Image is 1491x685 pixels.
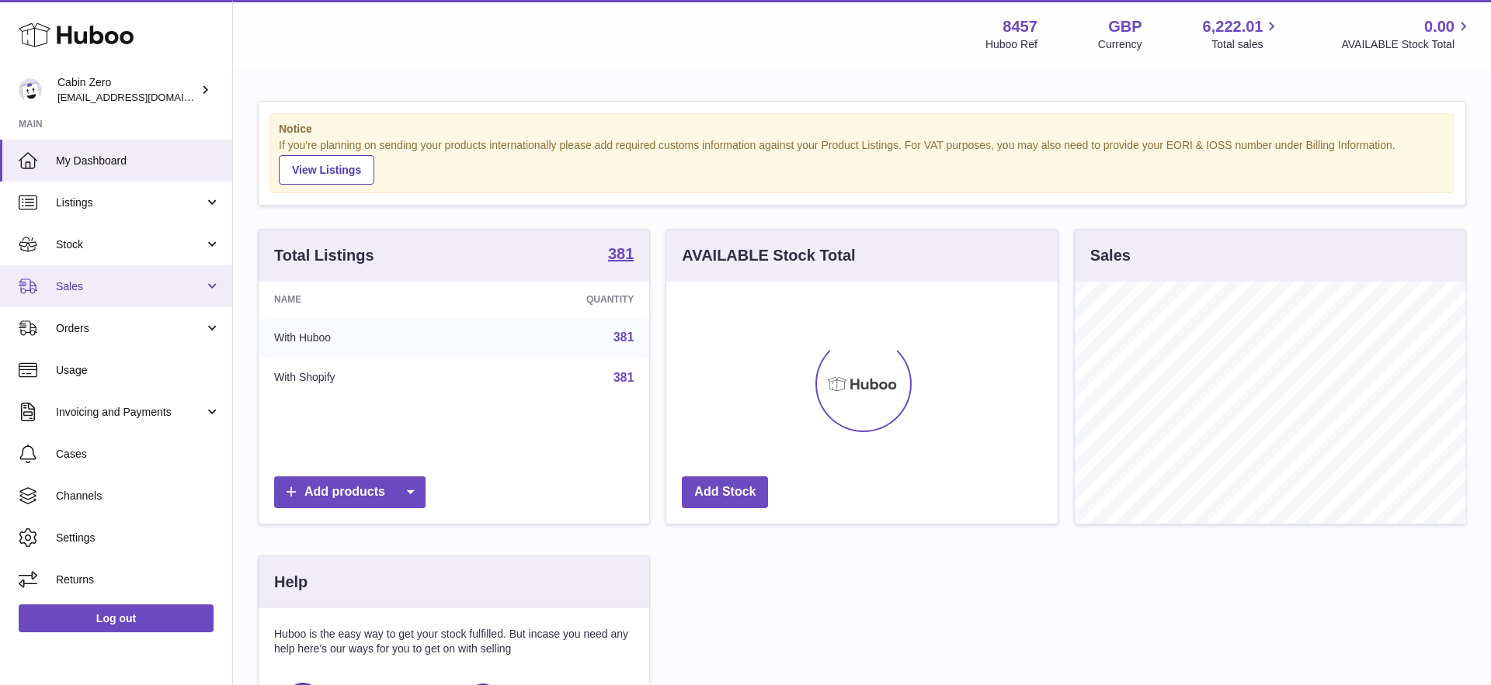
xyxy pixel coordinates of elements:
span: My Dashboard [56,154,221,168]
strong: 381 [608,246,634,261]
span: Usage [56,363,221,378]
a: Log out [19,604,214,632]
span: 6,222.01 [1203,16,1263,37]
div: Huboo Ref [985,37,1037,52]
span: Sales [56,279,204,294]
span: Total sales [1211,37,1281,52]
span: 0.00 [1424,16,1455,37]
span: AVAILABLE Stock Total [1341,37,1472,52]
strong: 8457 [1003,16,1037,37]
th: Name [259,282,469,317]
strong: GBP [1108,16,1142,37]
a: Add products [274,476,426,508]
a: Add Stock [682,476,768,508]
div: Cabin Zero [57,75,197,105]
span: Orders [56,321,204,336]
h3: Sales [1090,245,1131,266]
a: 381 [613,371,634,384]
a: 381 [613,330,634,344]
span: Returns [56,573,221,587]
div: Currency [1098,37,1142,52]
p: Huboo is the easy way to get your stock fulfilled. But incase you need any help here's our ways f... [274,627,634,656]
span: Listings [56,195,204,210]
strong: Notice [279,122,1445,137]
span: Channels [56,489,221,503]
span: Invoicing and Payments [56,405,204,420]
h3: AVAILABLE Stock Total [682,245,855,266]
span: [EMAIL_ADDRESS][DOMAIN_NAME] [57,91,228,103]
span: Stock [56,237,204,252]
h3: Total Listings [274,245,374,266]
span: Cases [56,447,221,462]
a: View Listings [279,155,374,185]
a: 381 [608,246,634,265]
div: If you're planning on sending your products internationally please add required customs informati... [279,138,1445,185]
a: 0.00 AVAILABLE Stock Total [1341,16,1472,52]
img: huboo@cabinzero.com [19,78,42,102]
span: Settings [56,531,221,545]
td: With Huboo [259,317,469,358]
td: With Shopify [259,358,469,398]
a: 6,222.01 Total sales [1203,16,1281,52]
h3: Help [274,572,308,593]
th: Quantity [469,282,649,317]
